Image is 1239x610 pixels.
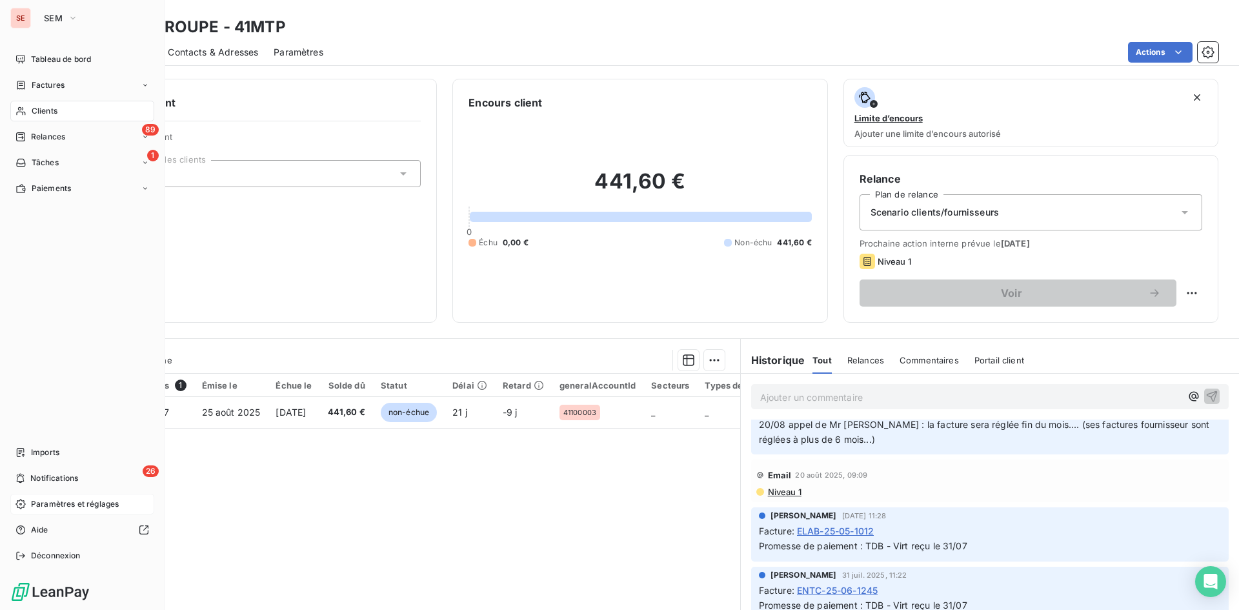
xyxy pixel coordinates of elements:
span: [DATE] [1001,238,1030,249]
span: Tout [812,355,832,365]
span: Relances [847,355,884,365]
span: Tableau de bord [31,54,91,65]
span: Contacts & Adresses [168,46,258,59]
span: 89 [142,124,159,136]
div: Solde dû [328,380,365,391]
span: Email [768,470,792,480]
span: non-échue [381,403,437,422]
span: Niveau 1 [878,256,911,267]
span: Déconnexion [31,550,81,562]
span: 0,00 € [503,237,529,249]
span: Tâches [32,157,59,168]
h6: Encours client [468,95,542,110]
div: SE [10,8,31,28]
span: 26 [143,465,159,477]
div: Statut [381,380,437,391]
span: Notifications [30,473,78,484]
h6: Historique [741,352,805,368]
span: Limite d’encours [854,113,923,123]
div: Émise le [202,380,261,391]
span: [DATE] [276,407,306,418]
span: Voir [875,288,1148,298]
span: Clients [32,105,57,117]
span: 20 août 2025, 09:09 [795,471,867,479]
span: [PERSON_NAME] [771,569,837,581]
img: Logo LeanPay [10,582,90,602]
span: SEM [44,13,63,23]
span: Facture : [759,584,794,597]
span: 21 j [452,407,467,418]
span: 25 août 2025 [202,407,261,418]
div: Types de contentieux [705,380,796,391]
button: Actions [1128,42,1193,63]
span: Prochaine action interne prévue le [860,238,1202,249]
div: Échue le [276,380,312,391]
a: Aide [10,520,154,540]
h6: Informations client [78,95,421,110]
button: Voir [860,280,1176,307]
span: Commentaires [900,355,959,365]
span: 20/08 appel de Mr [PERSON_NAME] : la facture sera réglée fin du mois.... (ses factures fournisseu... [759,419,1213,445]
span: Paiements [32,183,71,194]
span: 1 [175,380,186,391]
div: Secteurs [651,380,689,391]
div: Délai [452,380,487,391]
span: Paramètres et réglages [31,498,119,510]
span: 41100003 [563,409,596,416]
h2: 441,60 € [468,168,811,207]
span: Imports [31,447,59,458]
span: 1 [147,150,159,161]
span: 441,60 € [777,237,811,249]
div: Retard [503,380,544,391]
span: Non-échu [734,237,772,249]
span: 0 [467,227,472,237]
span: Niveau 1 [767,487,801,497]
span: Échu [479,237,498,249]
span: Ajouter une limite d’encours autorisé [854,128,1001,139]
h6: Relance [860,171,1202,187]
span: _ [651,407,655,418]
span: ENTC-25-06-1245 [797,584,878,597]
div: Open Intercom Messenger [1195,566,1226,597]
span: 441,60 € [328,406,365,419]
span: Scenario clients/fournisseurs [871,206,999,219]
span: Relances [31,131,65,143]
span: [DATE] 11:28 [842,512,887,520]
span: Paramètres [274,46,323,59]
span: Facture : [759,524,794,538]
div: generalAccountId [559,380,636,391]
span: Factures [32,79,65,91]
h3: MTP GROUPE - 41MTP [114,15,286,39]
span: ELAB-25-05-1012 [797,524,874,538]
span: _ [705,407,709,418]
span: Propriétés Client [104,132,421,150]
span: -9 j [503,407,518,418]
span: Portail client [974,355,1024,365]
span: Promesse de paiement : TDB - Virt reçu le 31/07 [759,540,967,551]
span: Aide [31,524,48,536]
button: Limite d’encoursAjouter une limite d’encours autorisé [843,79,1218,147]
span: [PERSON_NAME] [771,510,837,522]
span: 31 juil. 2025, 11:22 [842,571,907,579]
